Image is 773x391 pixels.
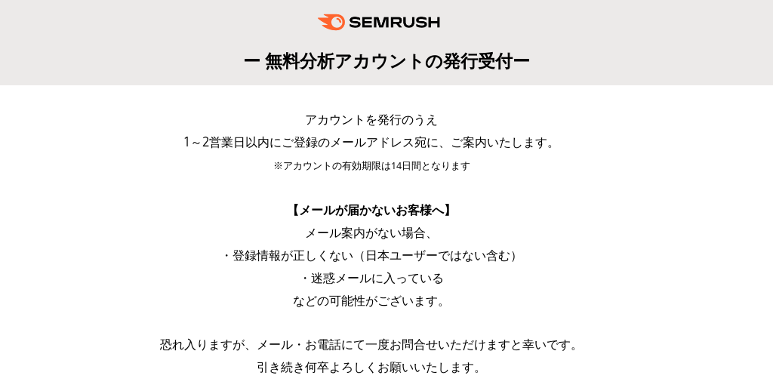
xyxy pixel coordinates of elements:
[299,269,444,286] span: ・迷惑メールに入っている
[273,159,470,172] span: ※アカウントの有効期限は14日間となります
[243,48,530,72] span: ー 無料分析アカウントの発行受付ー
[220,247,522,263] span: ・登録情報が正しくない（日本ユーザーではない含む）
[305,111,438,128] span: アカウントを発行のうえ
[305,224,438,241] span: メール案内がない場合、
[257,359,486,375] span: 引き続き何卒よろしくお願いいたします。
[287,202,456,218] span: 【メールが届かないお客様へ】
[183,134,559,150] span: 1～2営業日以内にご登録のメールアドレス宛に、ご案内いたします。
[160,336,583,353] span: 恐れ入りますが、メール・お電話にて一度お問合せいただけますと幸いです。
[293,292,450,309] span: などの可能性がございます。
